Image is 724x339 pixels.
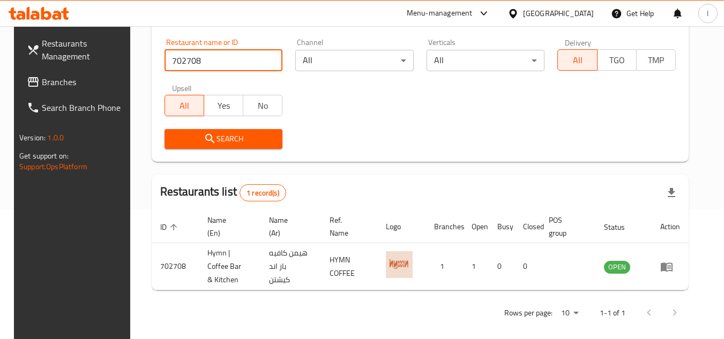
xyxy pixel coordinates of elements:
span: All [562,52,593,68]
span: 1 record(s) [240,188,286,198]
span: Get support on: [19,149,69,163]
a: Restaurants Management [18,31,135,69]
div: [GEOGRAPHIC_DATA] [523,7,594,19]
span: Search [173,132,274,146]
button: TGO [597,49,637,71]
span: 1.0.0 [47,131,64,145]
span: All [169,98,200,114]
span: POS group [549,214,583,239]
td: Hymn | Coffee Bar & Kitchen [199,243,261,290]
span: TMP [641,52,671,68]
button: All [557,49,597,71]
td: هيمن كافيه بار اند كيشتن [260,243,321,290]
th: Logo [377,210,426,243]
a: Branches [18,69,135,95]
span: OPEN [604,261,630,273]
span: ID [160,221,181,233]
a: Search Branch Phone [18,95,135,120]
img: Hymn | Coffee Bar & Kitchen [386,251,413,278]
h2: Restaurants list [160,184,286,201]
td: 1 [463,243,489,290]
span: Ref. Name [330,214,364,239]
th: Open [463,210,489,243]
span: Search Branch Phone [42,101,126,114]
span: Restaurants Management [42,37,126,63]
div: Menu-management [407,7,473,20]
input: Search for restaurant name or ID.. [165,50,283,71]
th: Closed [514,210,540,243]
label: Delivery [565,39,592,46]
span: Branches [42,76,126,88]
p: Rows per page: [504,306,553,320]
td: 0 [489,243,514,290]
button: TMP [636,49,676,71]
button: Yes [204,95,243,116]
button: All [165,95,204,116]
button: Search [165,129,283,149]
span: Name (En) [207,214,248,239]
button: No [243,95,282,116]
a: Support.OpsPlatform [19,160,87,174]
p: 1-1 of 1 [600,306,625,320]
td: HYMN COFFEE [321,243,377,290]
th: Branches [426,210,463,243]
td: 0 [514,243,540,290]
h2: Restaurant search [165,13,676,29]
th: Busy [489,210,514,243]
span: TGO [602,52,632,68]
label: Upsell [172,84,192,92]
table: enhanced table [152,210,689,290]
span: Version: [19,131,46,145]
td: 702708 [152,243,199,290]
span: Yes [208,98,239,114]
div: Rows per page: [557,305,583,321]
span: l [707,7,708,19]
div: All [427,50,545,71]
span: No [248,98,278,114]
span: Name (Ar) [269,214,308,239]
span: Status [604,221,639,233]
th: Action [652,210,689,243]
div: Menu [660,260,680,273]
div: OPEN [604,261,630,274]
td: 1 [426,243,463,290]
div: All [295,50,414,71]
